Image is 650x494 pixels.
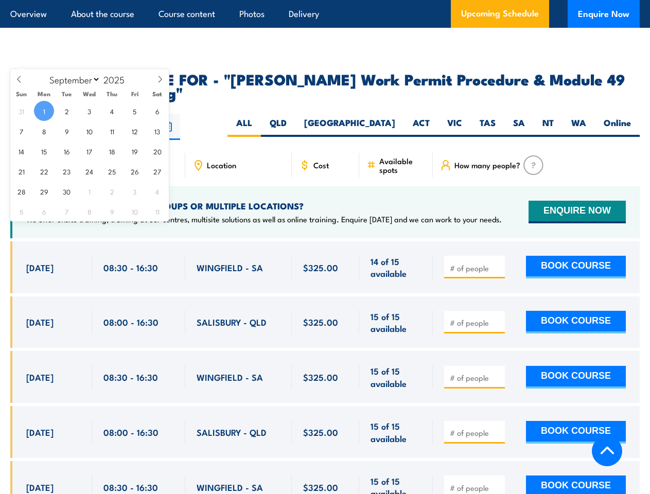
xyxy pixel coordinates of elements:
span: 14 of 15 available [371,255,421,279]
span: [DATE] [26,426,54,438]
span: How many people? [454,161,520,169]
span: August 31, 2025 [11,101,31,121]
span: [DATE] [26,371,54,383]
span: 08:30 - 16:30 [103,371,158,383]
label: SA [504,117,534,137]
label: [GEOGRAPHIC_DATA] [295,117,404,137]
button: ENQUIRE NOW [529,201,626,223]
span: SALISBURY - QLD [197,426,267,438]
select: Month [45,73,101,86]
span: [DATE] [26,261,54,273]
span: Location [207,161,236,169]
span: September 1, 2025 [34,101,54,121]
span: September 27, 2025 [147,161,167,181]
span: Fri [124,91,146,97]
p: We offer onsite training, training at our centres, multisite solutions as well as online training... [26,214,502,224]
span: October 3, 2025 [125,181,145,201]
span: $325.00 [303,316,338,328]
span: 08:30 - 16:30 [103,481,158,493]
span: September 2, 2025 [57,101,77,121]
span: September 19, 2025 [125,141,145,161]
span: September 21, 2025 [11,161,31,181]
input: Year [100,73,134,85]
span: September 5, 2025 [125,101,145,121]
span: September 10, 2025 [79,121,99,141]
label: VIC [438,117,471,137]
span: September 13, 2025 [147,121,167,141]
span: $325.00 [303,371,338,383]
span: September 23, 2025 [57,161,77,181]
h2: UPCOMING SCHEDULE FOR - "[PERSON_NAME] Work Permit Procedure & Module 49 Gas Detection Training" [10,72,640,99]
span: $325.00 [303,481,338,493]
span: WINGFIELD - SA [197,481,263,493]
span: October 5, 2025 [11,201,31,221]
span: September 18, 2025 [102,141,122,161]
span: September 4, 2025 [102,101,122,121]
span: September 20, 2025 [147,141,167,161]
span: 08:30 - 16:30 [103,261,158,273]
span: October 6, 2025 [34,201,54,221]
span: October 10, 2025 [125,201,145,221]
span: SALISBURY - QLD [197,316,267,328]
span: September 12, 2025 [125,121,145,141]
label: TAS [471,117,504,137]
label: ACT [404,117,438,137]
span: September 14, 2025 [11,141,31,161]
input: # of people [450,373,501,383]
span: Wed [78,91,101,97]
span: Sun [10,91,33,97]
span: September 30, 2025 [57,181,77,201]
span: October 8, 2025 [79,201,99,221]
span: September 22, 2025 [34,161,54,181]
label: ALL [227,117,261,137]
label: QLD [261,117,295,137]
span: October 4, 2025 [147,181,167,201]
label: WA [563,117,595,137]
span: October 7, 2025 [57,201,77,221]
span: [DATE] [26,316,54,328]
input: # of people [450,483,501,493]
span: September 7, 2025 [11,121,31,141]
input: # of people [450,317,501,328]
button: BOOK COURSE [526,256,626,278]
span: September 15, 2025 [34,141,54,161]
span: 15 of 15 available [371,420,421,444]
span: Sat [146,91,169,97]
span: 15 of 15 available [371,310,421,334]
button: BOOK COURSE [526,311,626,333]
span: October 1, 2025 [79,181,99,201]
span: $325.00 [303,426,338,438]
span: September 28, 2025 [11,181,31,201]
button: BOOK COURSE [526,421,626,444]
span: Cost [313,161,329,169]
span: WINGFIELD - SA [197,371,263,383]
span: October 11, 2025 [147,201,167,221]
input: # of people [450,428,501,438]
span: September 24, 2025 [79,161,99,181]
input: # of people [450,263,501,273]
span: 08:00 - 16:30 [103,316,159,328]
span: Tue [56,91,78,97]
span: Thu [101,91,124,97]
button: BOOK COURSE [526,366,626,389]
span: October 2, 2025 [102,181,122,201]
span: September 3, 2025 [79,101,99,121]
span: September 6, 2025 [147,101,167,121]
span: September 8, 2025 [34,121,54,141]
span: September 11, 2025 [102,121,122,141]
label: NT [534,117,563,137]
span: September 29, 2025 [34,181,54,201]
span: September 26, 2025 [125,161,145,181]
span: [DATE] [26,481,54,493]
span: Available spots [379,156,426,174]
span: 15 of 15 available [371,365,421,389]
span: 08:00 - 16:30 [103,426,159,438]
span: September 9, 2025 [57,121,77,141]
span: September 17, 2025 [79,141,99,161]
span: Mon [33,91,56,97]
span: WINGFIELD - SA [197,261,263,273]
label: Online [595,117,640,137]
span: September 25, 2025 [102,161,122,181]
h4: NEED TRAINING FOR LARGER GROUPS OR MULTIPLE LOCATIONS? [26,200,502,211]
span: $325.00 [303,261,338,273]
